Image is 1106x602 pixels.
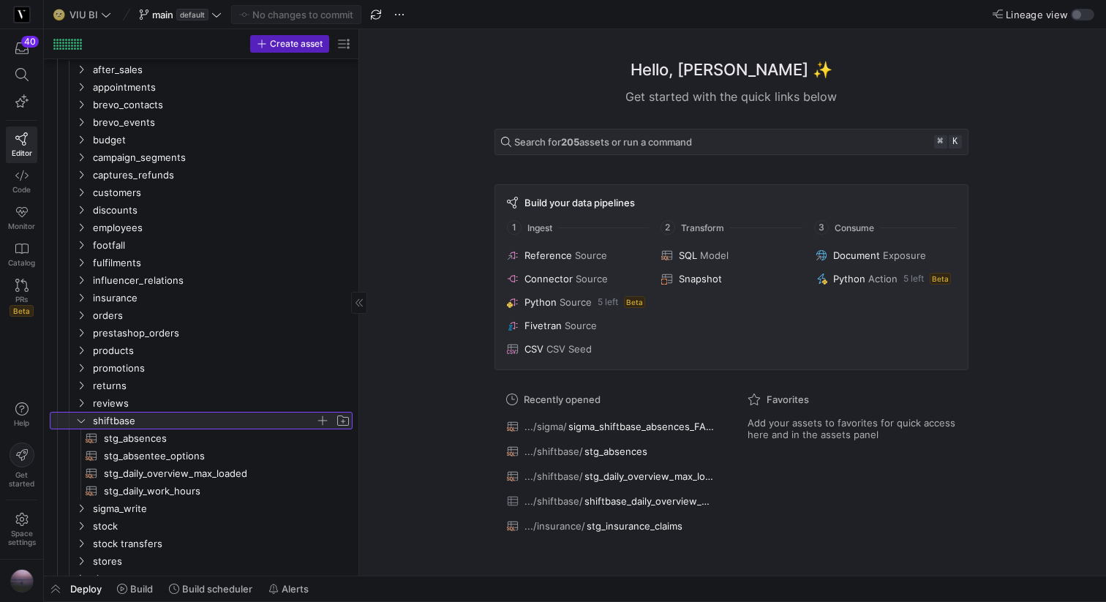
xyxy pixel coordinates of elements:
[598,297,618,307] span: 5 left
[949,135,962,148] kbd: k
[504,293,650,311] button: PythonSource5 leftBeta
[700,249,729,261] span: Model
[624,296,645,308] span: Beta
[868,273,898,285] span: Action
[503,442,718,461] button: .../shiftbase/stg_absences
[50,5,115,24] button: 🌝VIU BI
[503,467,718,486] button: .../shiftbase/stg_daily_overview_max_loaded
[504,247,650,264] button: ReferenceSource
[524,249,572,261] span: Reference
[524,445,583,457] span: .../shiftbase/
[587,520,682,532] span: stg_insurance_claims
[565,320,597,331] span: Source
[934,135,947,148] kbd: ⌘
[6,437,37,494] button: Getstarted
[21,36,39,48] div: 40
[53,10,64,20] span: 🌝
[503,516,718,535] button: .../insurance/stg_insurance_claims
[6,273,37,323] a: PRsBeta
[494,129,968,155] button: Search for205assets or run a command⌘k
[6,200,37,236] a: Monitor
[6,163,37,200] a: Code
[813,247,958,264] button: DocumentExposure
[152,9,173,20] span: main
[12,185,31,194] span: Code
[8,258,35,267] span: Catalog
[15,7,29,22] img: https://storage.googleapis.com/y42-prod-data-exchange/images/zgRs6g8Sem6LtQCmmHzYBaaZ8bA8vNBoBzxR...
[10,569,34,592] img: https://storage.googleapis.com/y42-prod-data-exchange/images/VtGnwq41pAtzV0SzErAhijSx9Rgo16q39DKO...
[162,576,259,601] button: Build scheduler
[6,565,37,596] button: https://storage.googleapis.com/y42-prod-data-exchange/images/VtGnwq41pAtzV0SzErAhijSx9Rgo16q39DKO...
[524,296,557,308] span: Python
[282,583,309,595] span: Alerts
[546,343,592,355] span: CSV Seed
[6,396,37,434] button: Help
[135,5,225,24] button: maindefault
[524,495,583,507] span: .../shiftbase/
[110,576,159,601] button: Build
[524,520,585,532] span: .../insurance/
[8,529,36,546] span: Space settings
[813,270,958,287] button: PythonAction5 leftBeta
[503,492,718,511] button: .../shiftbase/shiftbase_daily_overview_external
[12,148,32,157] span: Editor
[833,273,865,285] span: Python
[524,343,543,355] span: CSV
[524,470,583,482] span: .../shiftbase/
[176,9,208,20] span: default
[1006,9,1068,20] span: Lineage view
[15,295,28,304] span: PRs
[70,583,102,595] span: Deploy
[584,470,715,482] span: stg_daily_overview_max_loaded
[679,249,697,261] span: SQL
[524,320,562,331] span: Fivetran
[504,270,650,287] button: ConnectorSource
[12,418,31,427] span: Help
[6,506,37,553] a: Spacesettings
[504,317,650,334] button: FivetranSource
[10,305,34,317] span: Beta
[584,495,715,507] span: shiftbase_daily_overview_external
[504,340,650,358] button: CSVCSV Seed
[69,9,98,20] span: VIU BI
[883,249,926,261] span: Exposure
[568,421,715,432] span: sigma_shiftbase_absences_FACT
[6,2,37,27] a: https://storage.googleapis.com/y42-prod-data-exchange/images/zgRs6g8Sem6LtQCmmHzYBaaZ8bA8vNBoBzxR...
[833,249,880,261] span: Document
[6,236,37,273] a: Catalog
[903,274,924,284] span: 5 left
[575,249,607,261] span: Source
[560,296,592,308] span: Source
[503,417,718,436] button: .../sigma/sigma_shiftbase_absences_FACT
[8,222,35,230] span: Monitor
[9,470,34,488] span: Get started
[584,445,647,457] span: stg_absences
[679,273,722,285] span: Snapshot
[930,273,951,285] span: Beta
[182,583,252,595] span: Build scheduler
[524,421,567,432] span: .../sigma/
[6,127,37,163] a: Editor
[576,273,608,285] span: Source
[6,35,37,61] button: 40
[514,136,692,148] span: Search for assets or run a command
[524,273,573,285] span: Connector
[130,583,153,595] span: Build
[561,136,579,148] strong: 205
[262,576,315,601] button: Alerts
